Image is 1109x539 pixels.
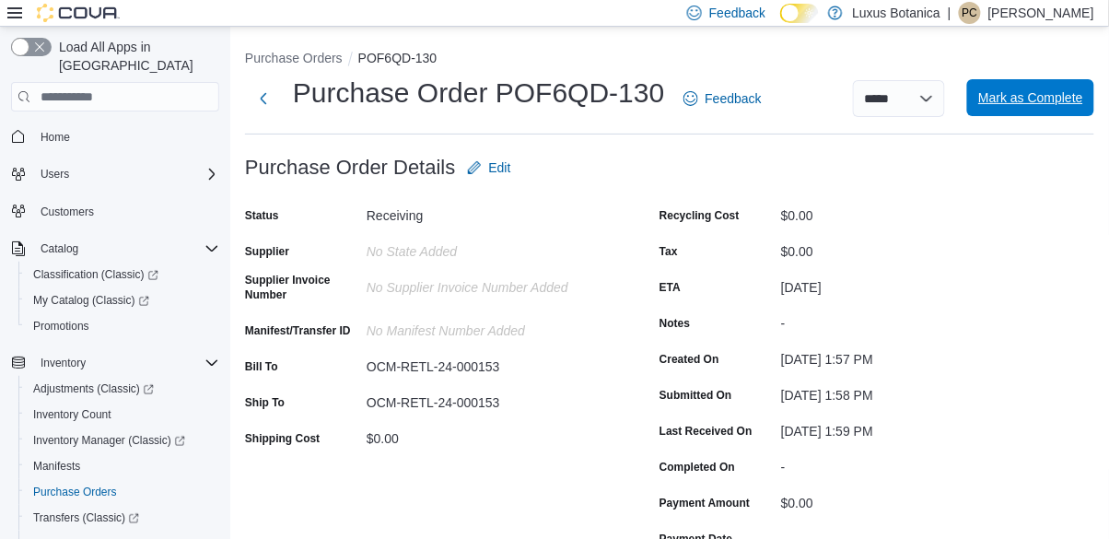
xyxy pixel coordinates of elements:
[245,49,1094,71] nav: An example of EuiBreadcrumbs
[781,237,1028,259] div: $0.00
[33,293,149,308] span: My Catalog (Classic)
[245,323,351,338] label: Manifest/Transfer ID
[18,262,227,287] a: Classification (Classic)
[967,79,1094,116] button: Mark as Complete
[33,267,158,282] span: Classification (Classic)
[780,4,819,23] input: Dark Mode
[33,407,111,422] span: Inventory Count
[33,126,77,148] a: Home
[26,289,219,311] span: My Catalog (Classic)
[660,460,735,475] label: Completed On
[781,381,1028,403] div: [DATE] 1:58 PM
[33,433,185,448] span: Inventory Manager (Classic)
[706,89,762,108] span: Feedback
[852,2,940,24] p: Luxus Botanica
[959,2,981,24] div: Peter Cavaggioni
[660,244,678,259] label: Tax
[26,315,97,337] a: Promotions
[367,273,613,295] div: No Supplier Invoice Number added
[245,80,282,117] button: Next
[18,313,227,339] button: Promotions
[245,431,320,446] label: Shipping Cost
[781,201,1028,223] div: $0.00
[4,236,227,262] button: Catalog
[988,2,1094,24] p: [PERSON_NAME]
[18,505,227,531] a: Transfers (Classic)
[33,510,139,525] span: Transfers (Classic)
[358,51,438,65] button: POF6QD-130
[781,488,1028,510] div: $0.00
[33,238,219,260] span: Catalog
[489,158,511,177] span: Edit
[660,208,740,223] label: Recycling Cost
[33,124,219,147] span: Home
[367,237,613,259] div: No State added
[26,455,88,477] a: Manifests
[709,4,765,22] span: Feedback
[367,352,613,374] div: OCM-RETL-24-000153
[26,378,219,400] span: Adjustments (Classic)
[367,388,613,410] div: OCM-RETL-24-000153
[26,429,193,451] a: Inventory Manager (Classic)
[460,149,519,186] button: Edit
[33,200,219,223] span: Customers
[367,201,613,223] div: Receiving
[41,241,78,256] span: Catalog
[26,481,219,503] span: Purchase Orders
[660,388,732,403] label: Submitted On
[33,459,80,474] span: Manifests
[245,244,289,259] label: Supplier
[978,88,1083,107] span: Mark as Complete
[4,350,227,376] button: Inventory
[660,280,681,295] label: ETA
[26,378,161,400] a: Adjustments (Classic)
[33,485,117,499] span: Purchase Orders
[4,161,227,187] button: Users
[18,428,227,453] a: Inventory Manager (Classic)
[781,452,1028,475] div: -
[948,2,951,24] p: |
[26,507,146,529] a: Transfers (Classic)
[963,2,978,24] span: PC
[18,287,227,313] a: My Catalog (Classic)
[26,264,219,286] span: Classification (Classic)
[18,402,227,428] button: Inventory Count
[781,416,1028,439] div: [DATE] 1:59 PM
[245,157,456,179] h3: Purchase Order Details
[367,424,613,446] div: $0.00
[33,352,219,374] span: Inventory
[33,163,76,185] button: Users
[26,264,166,286] a: Classification (Classic)
[41,130,70,145] span: Home
[18,453,227,479] button: Manifests
[245,51,343,65] button: Purchase Orders
[41,356,86,370] span: Inventory
[4,123,227,149] button: Home
[780,23,781,24] span: Dark Mode
[37,4,120,22] img: Cova
[33,201,101,223] a: Customers
[781,345,1028,367] div: [DATE] 1:57 PM
[26,404,219,426] span: Inventory Count
[660,316,690,331] label: Notes
[245,208,279,223] label: Status
[293,75,665,111] h1: Purchase Order POF6QD-130
[660,352,719,367] label: Created On
[33,238,86,260] button: Catalog
[26,507,219,529] span: Transfers (Classic)
[660,424,753,439] label: Last Received On
[245,273,359,302] label: Supplier Invoice Number
[26,481,124,503] a: Purchase Orders
[676,80,769,117] a: Feedback
[18,376,227,402] a: Adjustments (Classic)
[33,352,93,374] button: Inventory
[4,198,227,225] button: Customers
[52,38,219,75] span: Load All Apps in [GEOGRAPHIC_DATA]
[41,205,94,219] span: Customers
[781,273,1028,295] div: [DATE]
[245,395,285,410] label: Ship To
[33,163,219,185] span: Users
[33,319,89,334] span: Promotions
[33,381,154,396] span: Adjustments (Classic)
[26,289,157,311] a: My Catalog (Classic)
